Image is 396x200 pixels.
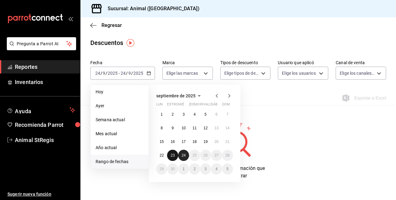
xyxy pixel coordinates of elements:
span: Hoy [96,89,144,95]
button: 18 de septiembre de 2025 [189,136,200,147]
label: Canal de venta [336,60,386,65]
button: 13 de septiembre de 2025 [211,122,222,134]
abbr: 18 de septiembre de 2025 [192,140,196,144]
abbr: 30 de septiembre de 2025 [170,167,174,171]
button: 20 de septiembre de 2025 [211,136,222,147]
a: Pregunta a Parrot AI [4,45,76,51]
button: open_drawer_menu [68,16,73,21]
button: 4 de septiembre de 2025 [189,109,200,120]
abbr: 29 de septiembre de 2025 [160,167,164,171]
abbr: 15 de septiembre de 2025 [160,140,164,144]
button: 1 de octubre de 2025 [178,163,189,175]
font: Animal StRegis [15,137,54,143]
div: Descuentos [90,38,123,47]
abbr: domingo [222,102,230,109]
label: Usuario que aplicó [278,60,328,65]
abbr: 3 de octubre de 2025 [204,167,207,171]
button: 9 de septiembre de 2025 [167,122,178,134]
abbr: 7 de septiembre de 2025 [226,112,229,117]
abbr: viernes [200,102,217,109]
span: Regresar [101,22,122,28]
abbr: 5 de octubre de 2025 [226,167,229,171]
button: 30 de septiembre de 2025 [167,163,178,175]
font: Reportes [15,64,37,70]
abbr: 2 de octubre de 2025 [194,167,196,171]
abbr: miércoles [178,102,184,109]
button: 26 de septiembre de 2025 [200,150,211,161]
abbr: 3 de septiembre de 2025 [183,112,185,117]
span: septiembre de 2025 [156,93,196,98]
abbr: jueves [189,102,226,109]
button: 28 de septiembre de 2025 [222,150,233,161]
button: 29 de septiembre de 2025 [156,163,167,175]
abbr: 28 de septiembre de 2025 [226,153,230,158]
button: 4 de octubre de 2025 [211,163,222,175]
input: -- [95,71,101,76]
abbr: 26 de septiembre de 2025 [204,153,208,158]
button: 3 de septiembre de 2025 [178,109,189,120]
span: Elige las marcas [166,70,198,76]
span: / [101,71,102,76]
button: 2 de septiembre de 2025 [167,109,178,120]
input: ---- [107,71,118,76]
font: Recomienda Parrot [15,122,63,128]
label: Tipos de descuento [220,60,271,65]
span: Mes actual [96,131,144,137]
font: Inventarios [15,79,43,85]
button: 21 de septiembre de 2025 [222,136,233,147]
abbr: 14 de septiembre de 2025 [226,126,230,130]
label: Fecha [90,60,155,65]
span: - [118,71,120,76]
button: 24 de septiembre de 2025 [178,150,189,161]
button: 5 de octubre de 2025 [222,163,233,175]
button: 2 de octubre de 2025 [189,163,200,175]
abbr: 11 de septiembre de 2025 [192,126,196,130]
abbr: 1 de octubre de 2025 [183,167,185,171]
abbr: 8 de septiembre de 2025 [161,126,163,130]
input: ---- [133,71,144,76]
abbr: 12 de septiembre de 2025 [204,126,208,130]
button: 8 de septiembre de 2025 [156,122,167,134]
button: 1 de septiembre de 2025 [156,109,167,120]
input: -- [120,71,126,76]
span: Semana actual [96,117,144,123]
button: 19 de septiembre de 2025 [200,136,211,147]
span: Elige tipos de descuento [224,70,259,76]
span: / [126,71,128,76]
abbr: 4 de octubre de 2025 [215,167,217,171]
abbr: 20 de septiembre de 2025 [214,140,218,144]
input: -- [102,71,105,76]
img: Marcador de información sobre herramientas [127,39,134,47]
button: 23 de septiembre de 2025 [167,150,178,161]
abbr: 21 de septiembre de 2025 [226,140,230,144]
button: 10 de septiembre de 2025 [178,122,189,134]
label: Marca [162,60,213,65]
button: 25 de septiembre de 2025 [189,150,200,161]
button: 6 de septiembre de 2025 [211,109,222,120]
button: 16 de septiembre de 2025 [167,136,178,147]
span: Ayer [96,103,144,109]
abbr: 1 de septiembre de 2025 [161,112,163,117]
font: Sugerir nueva función [7,192,51,197]
button: 17 de septiembre de 2025 [178,136,189,147]
abbr: 17 de septiembre de 2025 [182,140,186,144]
abbr: lunes [156,102,163,109]
span: Rango de fechas [96,158,144,165]
button: 5 de septiembre de 2025 [200,109,211,120]
abbr: 6 de septiembre de 2025 [215,112,217,117]
abbr: 4 de septiembre de 2025 [194,112,196,117]
abbr: sábado [211,102,217,109]
button: 7 de septiembre de 2025 [222,109,233,120]
abbr: 16 de septiembre de 2025 [170,140,174,144]
button: 12 de septiembre de 2025 [200,122,211,134]
abbr: 13 de septiembre de 2025 [214,126,218,130]
abbr: martes [167,102,187,109]
abbr: 27 de septiembre de 2025 [214,153,218,158]
abbr: 9 de septiembre de 2025 [172,126,174,130]
abbr: 5 de septiembre de 2025 [204,112,207,117]
input: -- [128,71,131,76]
abbr: 10 de septiembre de 2025 [182,126,186,130]
abbr: 24 de septiembre de 2025 [182,153,186,158]
button: 11 de septiembre de 2025 [189,122,200,134]
abbr: 25 de septiembre de 2025 [192,153,196,158]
